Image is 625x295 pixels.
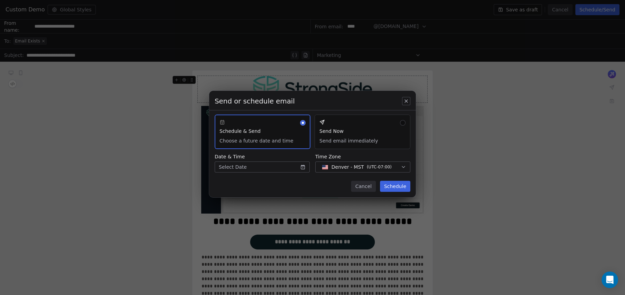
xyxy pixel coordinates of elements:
[315,153,410,160] span: Time Zone
[219,164,247,171] span: Select Date
[351,181,376,192] button: Cancel
[215,153,310,160] span: Date & Time
[215,161,310,173] button: Select Date
[331,164,364,170] span: Denver - MST
[380,181,410,192] button: Schedule
[367,164,391,170] span: ( UTC-07:00 )
[315,161,410,173] button: Denver - MST(UTC-07:00)
[215,96,295,106] span: Send or schedule email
